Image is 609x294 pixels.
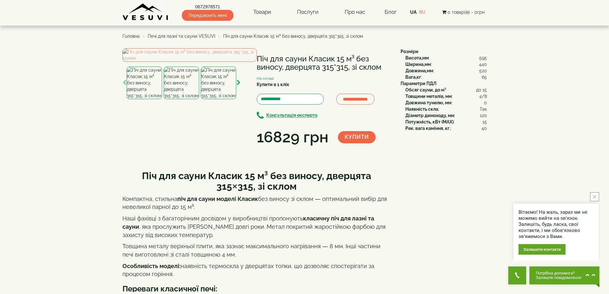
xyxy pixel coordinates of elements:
[405,99,487,106] div: :
[122,214,391,239] p: Наші фахівці з багаторічним досвідом у виробництві пропонують , яка прослужить [PERSON_NAME] довг...
[122,48,257,62] img: Піч для сауни Класик 15 м³ без виносу, дверцята 315*315, зі склом
[590,192,599,201] button: close button
[177,195,258,202] strong: піч для сауни моделі Класик
[122,195,391,211] p: Компактна, стильна без виносу зі склом — оптимальний вибір для невеликої парної до 15 м³.
[419,10,426,15] a: RU
[405,68,487,74] div: :
[405,61,487,68] div: :
[479,93,487,99] span: 4/8
[480,106,487,112] span: Так
[481,125,487,131] span: 40
[405,68,433,73] b: Довжина,мм
[405,74,487,80] div: :
[405,125,487,131] div: :
[440,9,487,16] button: 0 товар(ів) - 0грн
[405,126,450,131] b: Рек. вага каміння, кг.
[519,209,594,240] div: Вітаємо! На жаль, зараз ми не можемо вийти на зв'язок. Залишіть, будь ласка, свої контакти, і ми ...
[142,170,371,192] strong: Піч для сауни Класик 15 м³ без виносу, дверцята 315×315, зі склом
[479,61,487,68] span: 440
[182,10,233,21] span: Передзвоніть мені
[122,263,181,269] strong: Особливість моделі:
[482,74,487,80] span: 65
[405,62,431,67] b: Ширина,мм
[405,87,446,92] b: Обсяг сауни, до м³
[529,266,599,284] button: Chat button
[476,87,487,93] span: до 15
[122,242,391,258] p: Товщина металу верхньої плити, яка зазнає максимального нагрівання — 8 мм. Інші частини печі виго...
[405,93,487,99] div: :
[479,55,487,61] span: 595
[448,10,485,15] span: 0 товар(ів) - 0грн
[405,119,454,124] b: Потужність, кВт (MAX)
[482,119,487,125] span: 15
[401,49,418,54] b: Розміри
[338,131,376,143] button: Купити
[405,106,487,112] div: :
[257,76,274,81] small: На складі
[405,113,454,118] b: Діаметр димоходу, мм
[122,215,374,230] strong: класичну піч для лазні та сауни
[484,99,487,106] span: 0
[257,81,289,88] label: Купити в 1 клік
[122,262,391,278] p: наявність термоскла у дверцятах топки, що дозволяє спостерігати за процесом горіння.
[122,3,169,21] img: Завод VESUVI
[536,271,582,275] span: Потрібна допомога?
[405,55,429,60] b: Висота,мм
[291,5,325,20] a: Послуги
[385,9,397,15] a: Блог
[405,55,487,61] div: :
[257,55,391,72] h1: Піч для сауни Класик 15 м³ без виносу, дверцята 315*315, зі склом
[479,68,487,74] span: 520
[127,67,162,99] img: Піч для сауни Класик 15 м³ без виносу, дверцята 315*315, зі склом
[405,107,438,112] b: Наявність скла
[536,275,582,280] span: Залиште повідомлення
[164,67,199,99] img: Піч для сауни Класик 15 м³ без виносу, дверцята 315*315, зі склом
[508,266,526,284] button: Get Call button
[201,67,236,99] img: Піч для сауни Класик 15 м³ без виносу, дверцята 315*315, зі склом
[182,4,233,10] a: 0672978571
[122,34,140,39] a: Головна
[405,100,451,105] b: Довжина тунелю, мм
[401,81,436,86] b: Параметри ПДЛ
[519,244,566,255] div: Залишити контакти
[266,113,317,118] b: Консультація експерта
[338,5,371,20] a: Про нас
[223,34,363,39] span: Піч для сауни Класик 15 м³ без виносу, дверцята 315*315, зі склом
[405,112,487,119] div: :
[480,112,487,119] span: 120
[405,94,452,99] b: Товщини металів, мм
[247,5,277,20] a: Товари
[410,10,417,15] a: UA
[405,75,421,80] b: Вага,кг
[405,87,487,93] div: :
[122,284,217,293] b: Переваги класичної печі:
[405,119,487,125] div: :
[148,34,215,39] a: Печі для лазні та сауни VESUVI
[257,126,328,148] div: 16829 грн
